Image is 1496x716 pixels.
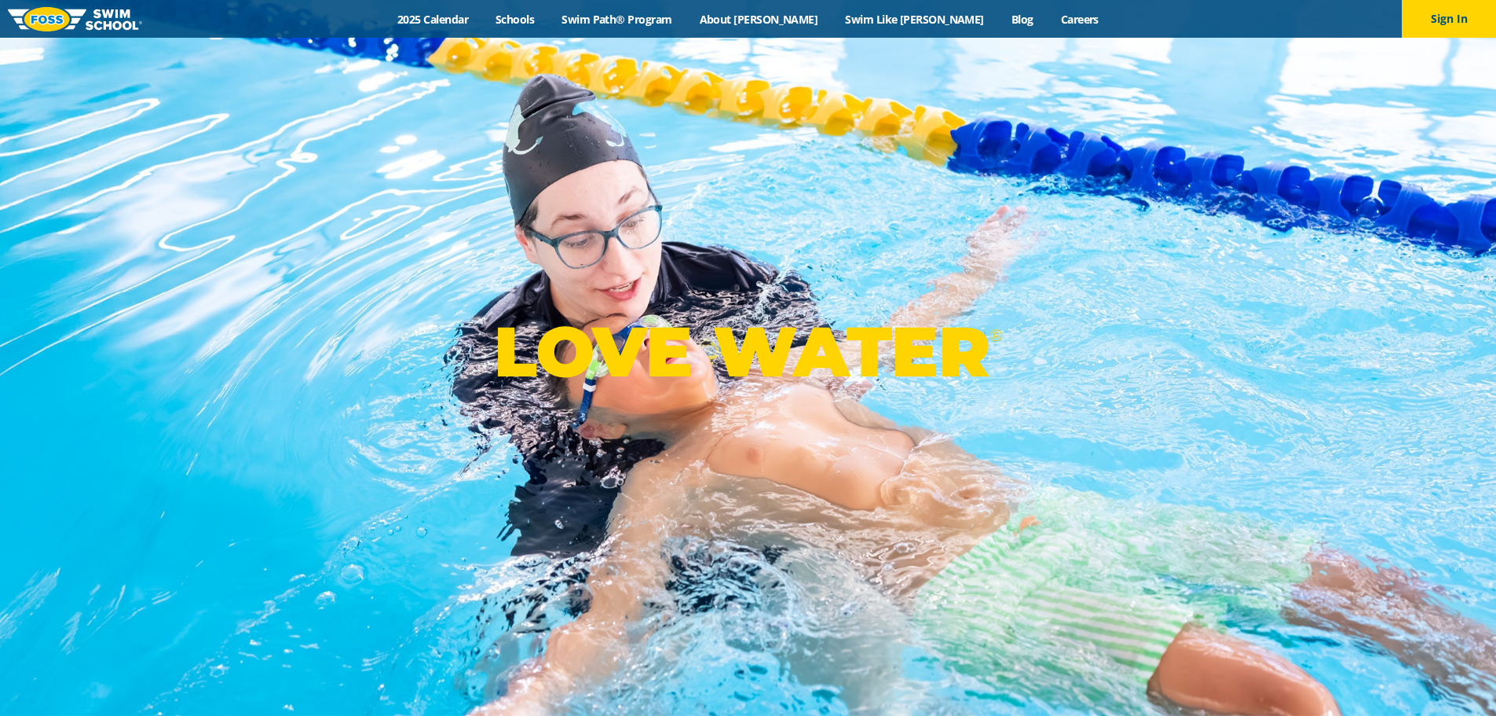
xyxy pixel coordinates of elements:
[997,12,1047,27] a: Blog
[832,12,998,27] a: Swim Like [PERSON_NAME]
[8,7,142,31] img: FOSS Swim School Logo
[1047,12,1112,27] a: Careers
[494,310,1002,394] p: LOVE WATER
[384,12,482,27] a: 2025 Calendar
[686,12,832,27] a: About [PERSON_NAME]
[548,12,686,27] a: Swim Path® Program
[482,12,548,27] a: Schools
[989,325,1002,345] sup: ®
